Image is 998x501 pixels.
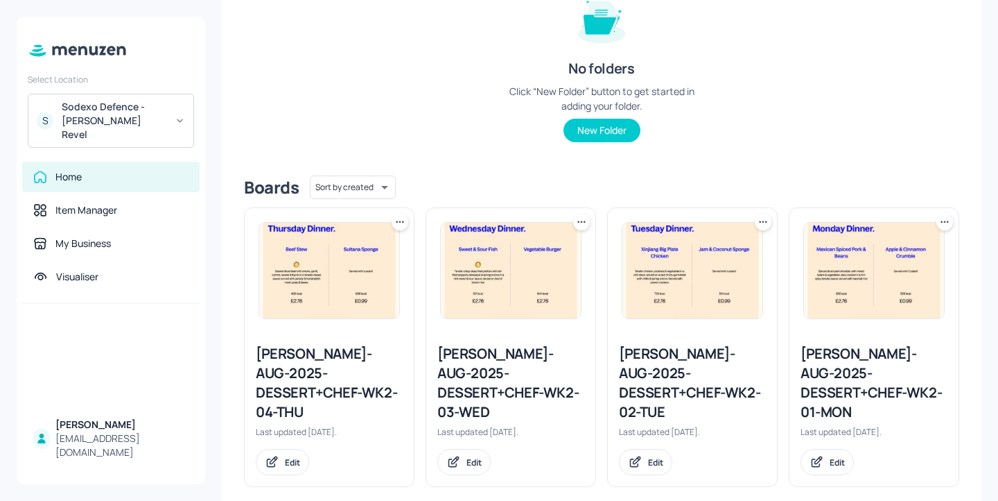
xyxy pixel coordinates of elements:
[256,344,403,422] div: [PERSON_NAME]-AUG-2025-DESSERT+CHEF-WK2-04-THU
[563,119,640,142] button: New Folder
[55,170,82,184] div: Home
[55,432,189,459] div: [EMAIL_ADDRESS][DOMAIN_NAME]
[244,176,299,198] div: Boards
[285,457,300,468] div: Edit
[498,84,706,113] div: Click “New Folder” button to get started in adding your folder.
[648,457,663,468] div: Edit
[259,223,399,319] img: 2025-08-31-1756639156226lbg4587z4p.jpeg
[830,457,845,468] div: Edit
[28,74,194,85] div: Select Location
[804,223,944,319] img: 2025-08-12-1754989899620r0nzjw8zyo.jpeg
[466,457,482,468] div: Edit
[800,426,947,438] div: Last updated [DATE].
[437,344,584,422] div: [PERSON_NAME]-AUG-2025-DESSERT+CHEF-WK2-03-WED
[62,100,166,142] div: Sodexo Defence - [PERSON_NAME] Revel
[568,59,634,78] div: No folders
[56,270,98,284] div: Visualiser
[55,418,189,432] div: [PERSON_NAME]
[619,344,766,422] div: [PERSON_NAME]-AUG-2025-DESSERT+CHEF-WK2-02-TUE
[37,112,53,129] div: S
[441,223,581,319] img: 2025-08-12-17549905310017d69yxp9hr6.jpeg
[800,344,947,422] div: [PERSON_NAME]-AUG-2025-DESSERT+CHEF-WK2-01-MON
[437,426,584,438] div: Last updated [DATE].
[622,223,762,319] img: 2025-08-31-1756637875005k68gyyk7bv.jpeg
[55,203,117,217] div: Item Manager
[55,237,111,250] div: My Business
[310,173,396,201] div: Sort by created
[619,426,766,438] div: Last updated [DATE].
[256,426,403,438] div: Last updated [DATE].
